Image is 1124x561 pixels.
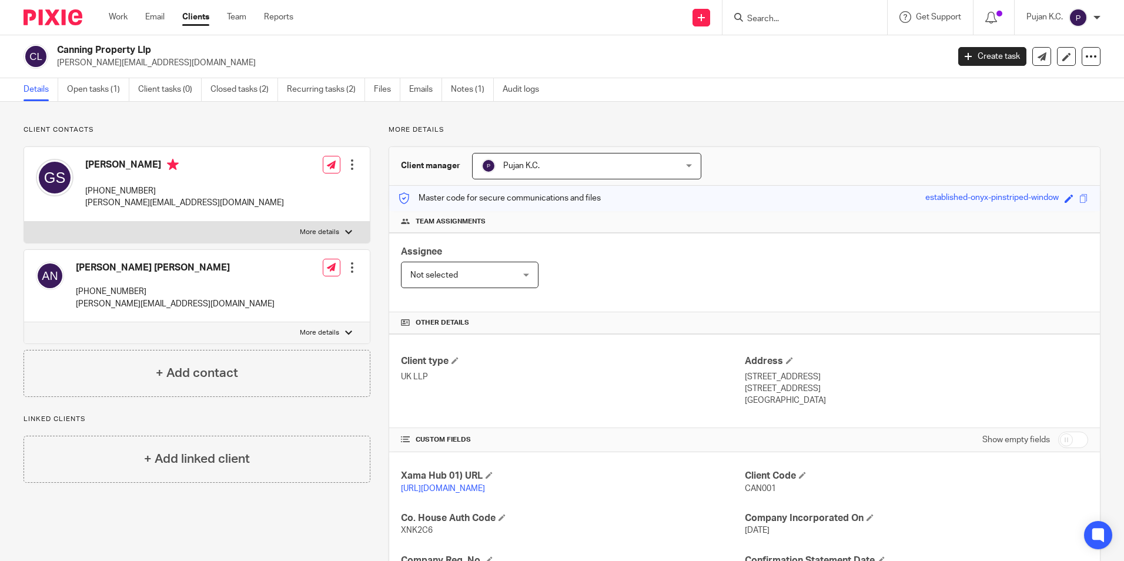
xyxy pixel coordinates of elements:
i: Primary [167,159,179,171]
p: [STREET_ADDRESS] [745,371,1088,383]
a: Team [227,11,246,23]
a: Work [109,11,128,23]
p: [PERSON_NAME][EMAIL_ADDRESS][DOMAIN_NAME] [57,57,941,69]
span: Other details [416,318,469,328]
p: [PHONE_NUMBER] [85,185,284,197]
a: Details [24,78,58,101]
a: Closed tasks (2) [210,78,278,101]
span: CAN001 [745,485,776,493]
p: Pujan K.C. [1026,11,1063,23]
img: svg%3E [1069,8,1088,27]
div: established-onyx-pinstriped-window [925,192,1059,205]
p: More details [300,228,339,237]
span: Get Support [916,13,961,21]
span: XNK2C6 [401,526,433,535]
h4: Address [745,355,1088,368]
a: Open tasks (1) [67,78,129,101]
h4: [PERSON_NAME] [PERSON_NAME] [76,262,275,274]
span: [DATE] [745,526,770,535]
p: [PERSON_NAME][EMAIL_ADDRESS][DOMAIN_NAME] [76,298,275,310]
p: More details [300,328,339,338]
p: Client contacts [24,125,370,135]
img: Pixie [24,9,82,25]
img: svg%3E [36,262,64,290]
h4: Co. House Auth Code [401,512,744,525]
a: [URL][DOMAIN_NAME] [401,485,485,493]
h4: Xama Hub 01) URL [401,470,744,482]
h4: Client type [401,355,744,368]
p: Master code for secure communications and files [398,192,601,204]
p: [STREET_ADDRESS] [745,383,1088,395]
a: Email [145,11,165,23]
img: svg%3E [36,159,73,196]
h4: + Add contact [156,364,238,382]
span: Assignee [401,247,442,256]
p: [GEOGRAPHIC_DATA] [745,395,1088,406]
a: Create task [958,47,1026,66]
a: Emails [409,78,442,101]
a: Recurring tasks (2) [287,78,365,101]
h4: Company Incorporated On [745,512,1088,525]
a: Reports [264,11,293,23]
label: Show empty fields [982,434,1050,446]
img: svg%3E [481,159,496,173]
a: Files [374,78,400,101]
img: svg%3E [24,44,48,69]
a: Audit logs [503,78,548,101]
a: Clients [182,11,209,23]
p: Linked clients [24,415,370,424]
p: More details [389,125,1100,135]
h3: Client manager [401,160,460,172]
p: [PHONE_NUMBER] [76,286,275,298]
p: [PERSON_NAME][EMAIL_ADDRESS][DOMAIN_NAME] [85,197,284,209]
h4: + Add linked client [144,450,250,468]
h4: [PERSON_NAME] [85,159,284,173]
span: Pujan K.C. [503,162,540,170]
span: Not selected [410,271,458,279]
h2: Canning Property Llp [57,44,764,56]
h4: Client Code [745,470,1088,482]
span: Team assignments [416,217,486,226]
a: Client tasks (0) [138,78,202,101]
h4: CUSTOM FIELDS [401,435,744,445]
input: Search [746,14,852,25]
a: Notes (1) [451,78,494,101]
p: UK LLP [401,371,744,383]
